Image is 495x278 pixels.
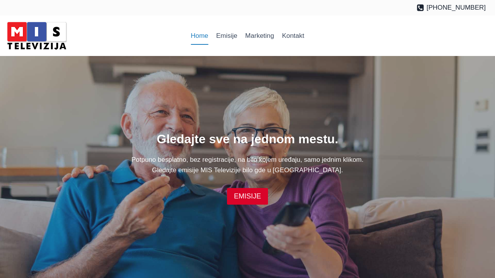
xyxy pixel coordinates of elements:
[9,154,486,175] p: Potpuno besplatno, bez registracije, na bilo kojem uređaju, samo jednim klikom. Gledajte emisije ...
[9,130,486,148] h1: Gledajte sve na jednom mestu.
[187,27,212,45] a: Home
[227,188,268,205] a: EMISIJE
[187,27,308,45] nav: Primary Navigation
[416,2,486,13] a: [PHONE_NUMBER]
[241,27,278,45] a: Marketing
[212,27,241,45] a: Emisije
[4,19,70,52] img: MIS Television
[427,2,486,13] span: [PHONE_NUMBER]
[278,27,308,45] a: Kontakt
